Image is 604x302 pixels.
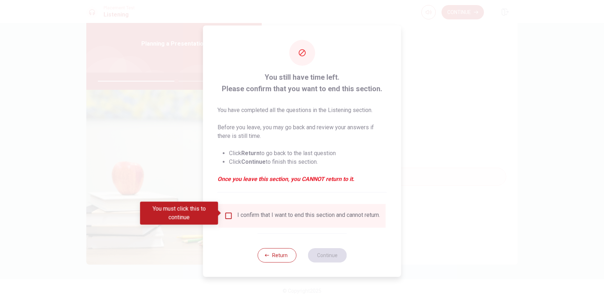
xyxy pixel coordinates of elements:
[218,106,387,115] p: You have completed all the questions in the Listening section.
[218,71,387,94] span: You still have time left. Please confirm that you want to end this section.
[140,202,218,225] div: You must click this to continue
[218,123,387,140] p: Before you leave, you may go back and review your answers if there is still time.
[308,248,347,262] button: Continue
[218,175,387,183] em: Once you leave this section, you CANNOT return to it.
[237,212,380,220] div: I confirm that I want to end this section and cannot return.
[241,150,260,157] strong: Return
[229,158,387,166] li: Click to finish this section.
[229,149,387,158] li: Click to go back to the last question
[224,212,233,220] span: You must click this to continue
[257,248,296,262] button: Return
[241,158,266,165] strong: Continue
